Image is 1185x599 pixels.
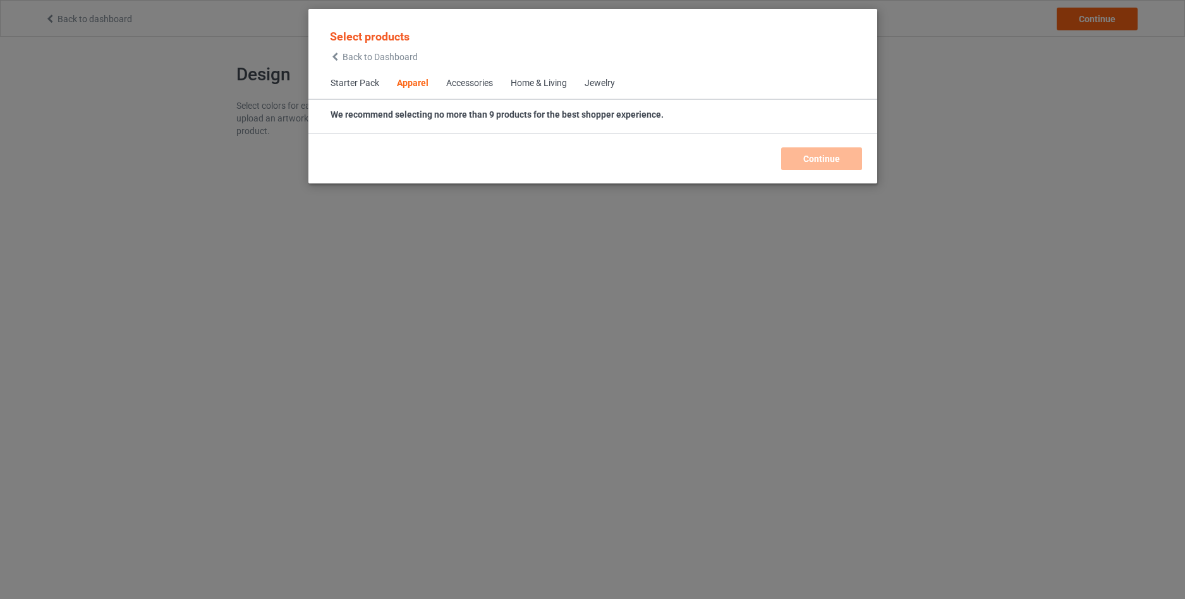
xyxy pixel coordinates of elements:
div: Accessories [446,77,493,90]
div: Apparel [397,77,428,90]
div: Home & Living [511,77,567,90]
span: Back to Dashboard [343,52,418,62]
div: Jewelry [585,77,615,90]
span: Starter Pack [322,68,388,99]
span: Select products [330,30,410,43]
strong: We recommend selecting no more than 9 products for the best shopper experience. [331,109,664,120]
